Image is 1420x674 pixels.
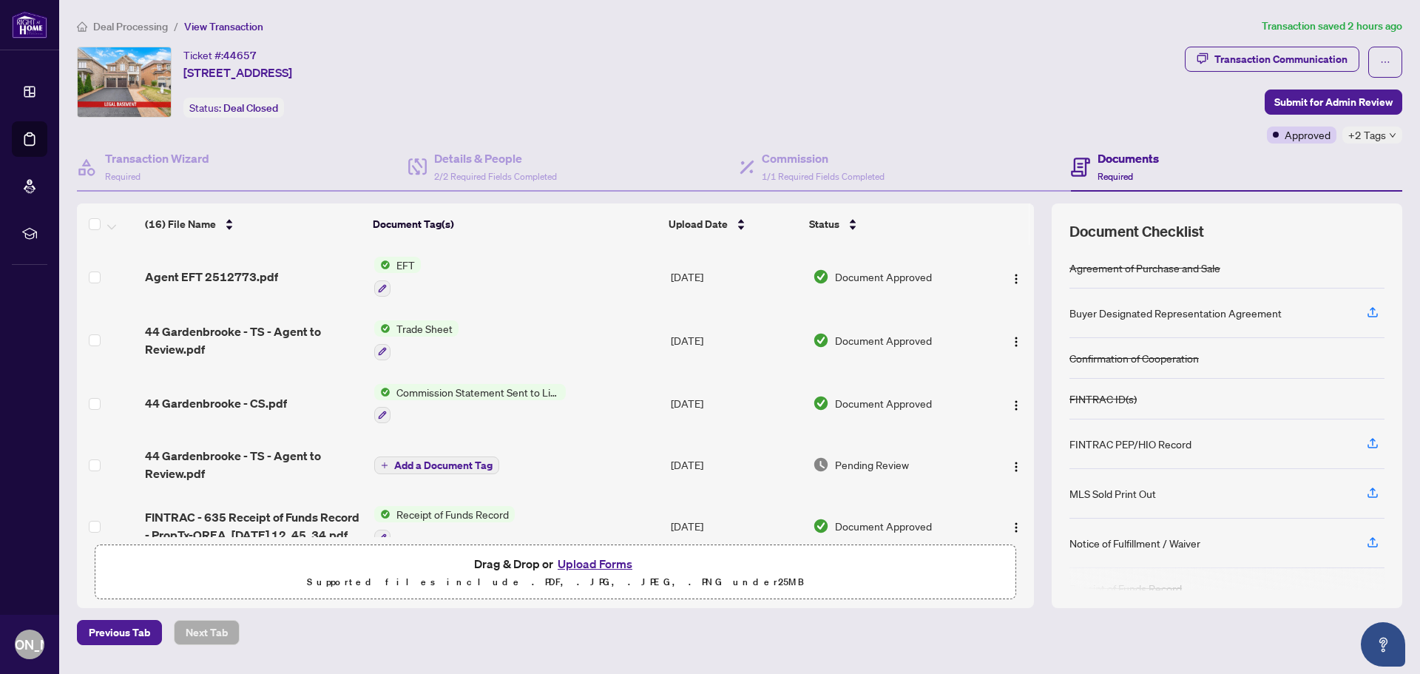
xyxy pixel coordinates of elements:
[183,47,257,64] div: Ticket #:
[367,203,662,245] th: Document Tag(s)
[105,171,141,182] span: Required
[394,460,493,471] span: Add a Document Tag
[665,309,806,372] td: [DATE]
[1069,436,1191,452] div: FINTRAC PEP/HIO Record
[139,203,367,245] th: (16) File Name
[1069,221,1204,242] span: Document Checklist
[1010,336,1022,348] img: Logo
[762,149,885,167] h4: Commission
[145,447,362,482] span: 44 Gardenbrooke - TS - Agent to Review.pdf
[835,518,932,534] span: Document Approved
[813,395,829,411] img: Document Status
[374,384,390,400] img: Status Icon
[835,332,932,348] span: Document Approved
[374,320,390,337] img: Status Icon
[93,20,168,33] span: Deal Processing
[77,21,87,32] span: home
[474,554,637,573] span: Drag & Drop or
[104,573,1007,591] p: Supported files include .PDF, .JPG, .JPEG, .PNG under 25 MB
[1348,127,1386,144] span: +2 Tags
[803,203,979,245] th: Status
[835,269,932,285] span: Document Approved
[665,435,806,494] td: [DATE]
[77,620,162,645] button: Previous Tab
[1010,522,1022,533] img: Logo
[1004,328,1028,352] button: Logo
[1010,461,1022,473] img: Logo
[665,494,806,558] td: [DATE]
[665,245,806,309] td: [DATE]
[374,506,390,522] img: Status Icon
[78,47,171,117] img: IMG-W12276699_1.jpg
[813,456,829,473] img: Document Status
[1004,514,1028,538] button: Logo
[1069,260,1220,276] div: Agreement of Purchase and Sale
[145,216,216,232] span: (16) File Name
[1004,453,1028,476] button: Logo
[1069,305,1282,321] div: Buyer Designated Representation Agreement
[374,257,421,297] button: Status IconEFT
[390,506,515,522] span: Receipt of Funds Record
[762,171,885,182] span: 1/1 Required Fields Completed
[835,456,909,473] span: Pending Review
[1069,350,1199,366] div: Confirmation of Cooperation
[1380,57,1390,67] span: ellipsis
[813,518,829,534] img: Document Status
[374,455,499,474] button: Add a Document Tag
[390,257,421,273] span: EFT
[183,64,292,81] span: [STREET_ADDRESS]
[1098,171,1133,182] span: Required
[145,268,278,286] span: Agent EFT 2512773.pdf
[1361,622,1405,667] button: Open asap
[1069,485,1156,502] div: MLS Sold Print Out
[813,269,829,285] img: Document Status
[1265,90,1402,115] button: Submit for Admin Review
[95,545,1015,600] span: Drag & Drop orUpload FormsSupported files include .PDF, .JPG, .JPEG, .PNG under25MB
[1010,400,1022,411] img: Logo
[663,203,804,245] th: Upload Date
[145,508,362,544] span: FINTRAC - 635 Receipt of Funds Record - PropTx-OREA_[DATE] 12_45_34.pdf
[223,49,257,62] span: 44657
[184,20,263,33] span: View Transaction
[434,171,557,182] span: 2/2 Required Fields Completed
[1185,47,1359,72] button: Transaction Communication
[1389,132,1396,139] span: down
[374,506,515,546] button: Status IconReceipt of Funds Record
[1262,18,1402,35] article: Transaction saved 2 hours ago
[223,101,278,115] span: Deal Closed
[809,216,839,232] span: Status
[145,323,362,358] span: 44 Gardenbrooke - TS - Agent to Review.pdf
[1214,47,1348,71] div: Transaction Communication
[145,394,287,412] span: 44 Gardenbrooke - CS.pdf
[1285,127,1331,143] span: Approved
[835,395,932,411] span: Document Approved
[813,332,829,348] img: Document Status
[381,462,388,469] span: plus
[390,384,566,400] span: Commission Statement Sent to Listing Brokerage
[174,620,240,645] button: Next Tab
[669,216,728,232] span: Upload Date
[1004,265,1028,289] button: Logo
[434,149,557,167] h4: Details & People
[1274,90,1393,114] span: Submit for Admin Review
[665,372,806,436] td: [DATE]
[1010,273,1022,285] img: Logo
[183,98,284,118] div: Status:
[374,384,566,424] button: Status IconCommission Statement Sent to Listing Brokerage
[374,456,499,474] button: Add a Document Tag
[374,257,390,273] img: Status Icon
[1098,149,1159,167] h4: Documents
[1004,391,1028,415] button: Logo
[390,320,459,337] span: Trade Sheet
[553,554,637,573] button: Upload Forms
[1069,391,1137,407] div: FINTRAC ID(s)
[105,149,209,167] h4: Transaction Wizard
[174,18,178,35] li: /
[374,320,459,360] button: Status IconTrade Sheet
[89,621,150,644] span: Previous Tab
[1069,535,1200,551] div: Notice of Fulfillment / Waiver
[12,11,47,38] img: logo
